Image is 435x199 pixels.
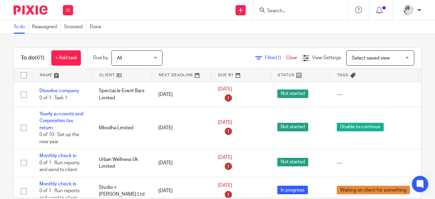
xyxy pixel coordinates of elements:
span: 0 of 10 · Set up the new year [39,132,79,144]
span: Not started [277,123,308,131]
span: View Settings [312,55,341,60]
td: [DATE] [152,107,211,149]
a: + Add task [51,50,81,66]
span: Tags [337,73,349,77]
span: Waiting on client for something [337,186,410,194]
span: [DATE] [218,183,232,188]
a: Clear [286,55,297,60]
span: 0 of 1 · Task 1 [39,96,67,100]
td: [DATE] [152,82,211,107]
p: Due by [93,54,108,61]
a: Snoozed [64,20,86,34]
td: Mbodha Limited [92,107,152,149]
a: Dissolve company [39,88,79,93]
a: Yearly accounts and Corporation tax return [39,112,83,130]
span: In progress [277,186,308,194]
span: [DATE] [218,155,232,160]
a: Monthly check in [39,153,76,158]
td: Spectacle Event Bars Limited [92,82,152,107]
a: Monthly check in [39,182,76,186]
img: Pixie [14,5,48,15]
span: (1) [276,55,281,60]
span: All [117,56,122,61]
span: (61) [35,55,45,61]
span: Not started [277,89,308,98]
td: Urban Wellness Uk Limited [92,149,152,177]
span: [DATE] [218,120,232,125]
div: --- [337,160,412,166]
div: --- [337,91,412,98]
span: Unable to continue [337,123,384,131]
h1: To do [21,54,45,62]
a: Done [90,20,105,34]
a: Reassigned [32,20,60,34]
td: [DATE] [152,149,211,177]
span: [DATE] [218,87,232,92]
input: Search [266,8,328,14]
span: Not started [277,158,308,166]
span: 0 of 1 · Run reports and send to client [39,161,80,172]
a: To do [14,20,29,34]
img: Daisy.JPG [403,5,414,16]
span: Select saved view [352,56,390,61]
span: Filter [265,55,286,60]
